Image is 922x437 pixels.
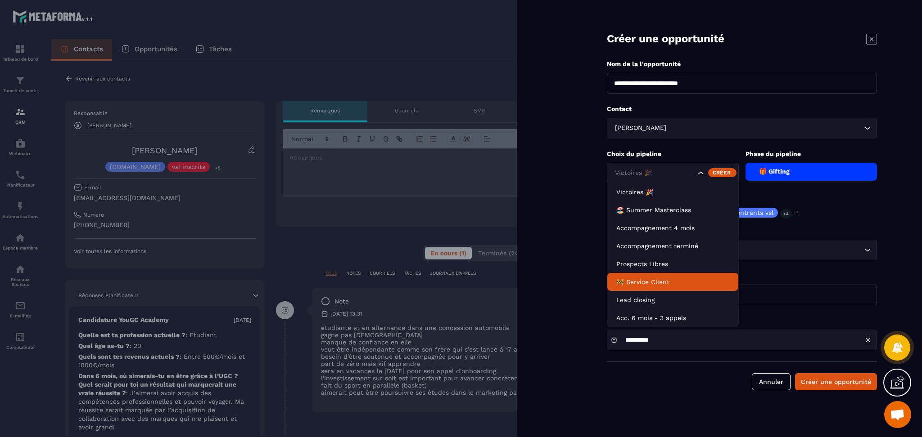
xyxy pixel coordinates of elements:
[884,401,911,428] a: Ouvrir le chat
[616,277,729,286] p: 🚧 Service Client
[607,163,739,183] div: Search for option
[607,60,877,68] p: Nom de la l'opportunité
[613,123,668,133] span: [PERSON_NAME]
[607,272,877,280] p: Montant
[607,195,877,203] p: Choix Étiquette
[616,241,729,250] p: Accompagnement terminé
[607,227,877,235] p: Produit
[607,118,877,138] div: Search for option
[752,373,791,390] button: Annuler
[616,295,729,304] p: Lead closing
[780,209,792,218] p: +4
[795,373,877,390] button: Créer une opportunité
[668,123,862,133] input: Search for option
[616,223,729,232] p: Accompagnement 4 mois
[613,168,696,178] input: Search for option
[607,317,877,325] p: Date de fermeture
[607,240,877,260] div: Search for option
[718,210,773,216] p: leads entrants vsl
[746,150,877,158] p: Phase du pipeline
[607,31,724,46] p: Créer une opportunité
[708,168,737,177] div: Créer
[616,205,729,214] p: 🏖️ Summer Masterclass
[616,259,729,268] p: Prospects Libres
[616,187,729,196] p: Victoires 🎉
[607,150,739,158] p: Choix du pipeline
[616,313,729,322] p: Acc. 6 mois - 3 appels
[607,105,877,113] p: Contact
